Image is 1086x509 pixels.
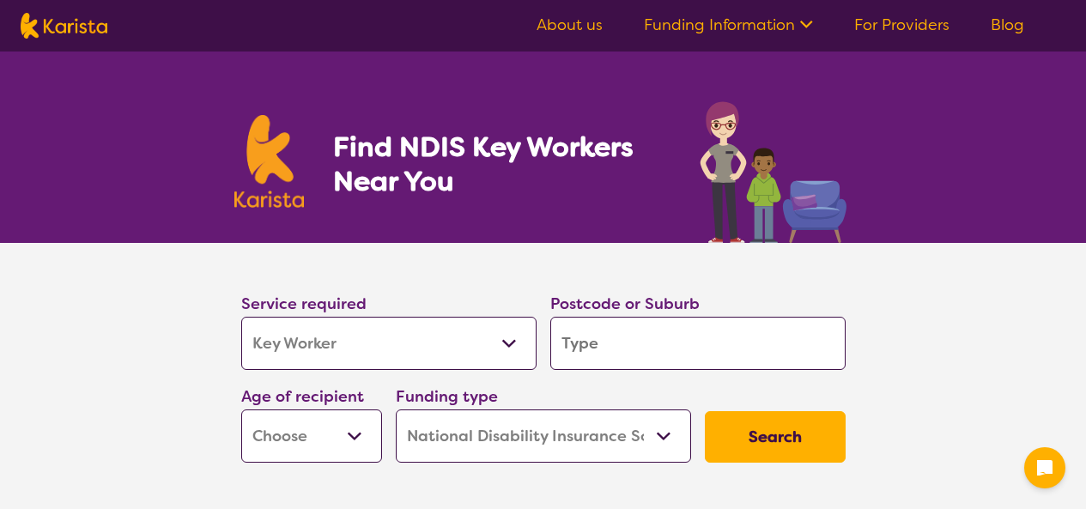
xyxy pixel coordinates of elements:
[241,294,367,314] label: Service required
[991,15,1024,35] a: Blog
[705,411,846,463] button: Search
[537,15,603,35] a: About us
[854,15,949,35] a: For Providers
[241,386,364,407] label: Age of recipient
[234,115,305,208] img: Karista logo
[695,93,852,243] img: key-worker
[550,294,700,314] label: Postcode or Suburb
[550,317,846,370] input: Type
[333,130,665,198] h1: Find NDIS Key Workers Near You
[644,15,813,35] a: Funding Information
[396,386,498,407] label: Funding type
[21,13,107,39] img: Karista logo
